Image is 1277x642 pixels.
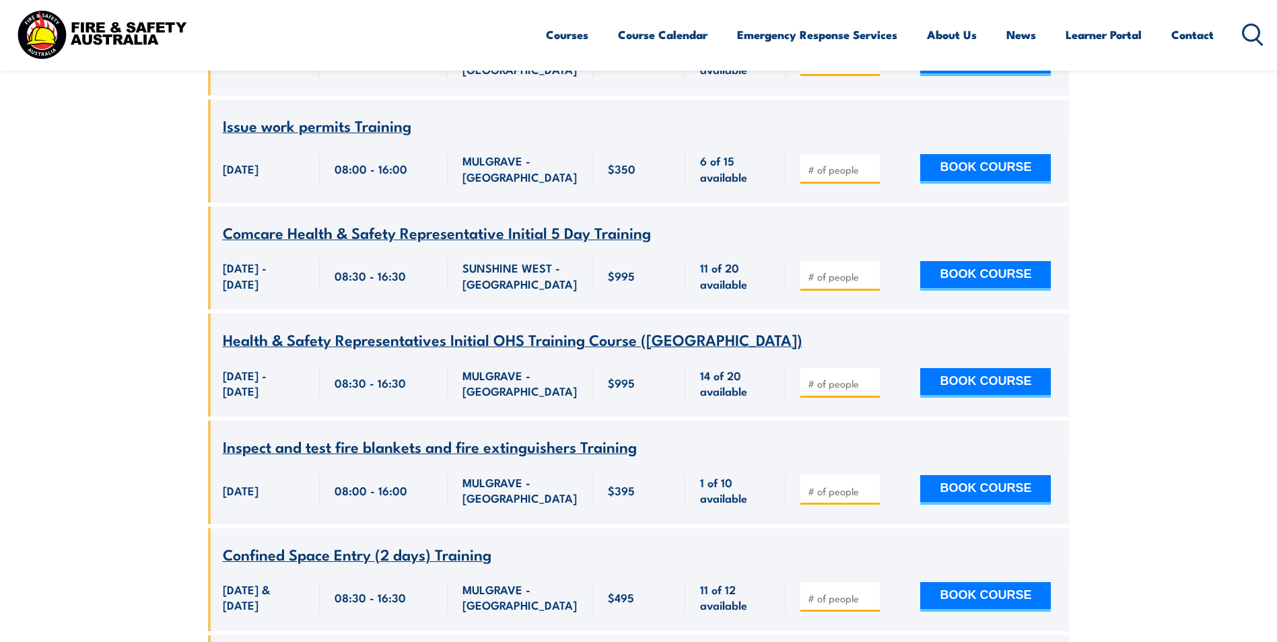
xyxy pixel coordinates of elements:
[700,581,771,613] span: 11 of 12 available
[618,17,707,52] a: Course Calendar
[608,268,635,283] span: $995
[700,260,771,291] span: 11 of 20 available
[920,368,1051,398] button: BOOK COURSE
[462,367,578,399] span: MULGRAVE - [GEOGRAPHIC_DATA]
[608,483,635,498] span: $395
[920,582,1051,612] button: BOOK COURSE
[223,260,305,291] span: [DATE] - [DATE]
[223,221,651,244] span: Comcare Health & Safety Representative Initial 5 Day Training
[223,332,802,349] a: Health & Safety Representatives Initial OHS Training Course ([GEOGRAPHIC_DATA])
[920,154,1051,184] button: BOOK COURSE
[1066,17,1142,52] a: Learner Portal
[223,367,305,399] span: [DATE] - [DATE]
[700,46,771,77] span: 18 of 20 available
[808,485,875,498] input: # of people
[608,375,635,390] span: $995
[223,439,637,456] a: Inspect and test fire blankets and fire extinguishers Training
[700,367,771,399] span: 14 of 20 available
[462,474,578,506] span: MULGRAVE - [GEOGRAPHIC_DATA]
[1171,17,1214,52] a: Contact
[737,17,897,52] a: Emergency Response Services
[808,377,875,390] input: # of people
[223,542,491,565] span: Confined Space Entry (2 days) Training
[462,46,578,77] span: MULGRAVE - [GEOGRAPHIC_DATA]
[223,581,305,613] span: [DATE] & [DATE]
[223,225,651,242] a: Comcare Health & Safety Representative Initial 5 Day Training
[223,546,491,563] a: Confined Space Entry (2 days) Training
[462,260,578,291] span: SUNSHINE WEST - [GEOGRAPHIC_DATA]
[335,375,406,390] span: 08:30 - 16:30
[608,590,634,605] span: $495
[808,592,875,605] input: # of people
[920,261,1051,291] button: BOOK COURSE
[335,590,406,605] span: 08:30 - 16:30
[700,474,771,506] span: 1 of 10 available
[462,581,578,613] span: MULGRAVE - [GEOGRAPHIC_DATA]
[920,475,1051,505] button: BOOK COURSE
[608,161,635,176] span: $350
[223,161,258,176] span: [DATE]
[1006,17,1036,52] a: News
[335,268,406,283] span: 08:30 - 16:30
[223,435,637,458] span: Inspect and test fire blankets and fire extinguishers Training
[462,153,578,184] span: MULGRAVE - [GEOGRAPHIC_DATA]
[223,483,258,498] span: [DATE]
[223,328,802,351] span: Health & Safety Representatives Initial OHS Training Course ([GEOGRAPHIC_DATA])
[223,114,411,137] span: Issue work permits Training
[335,483,407,498] span: 08:00 - 16:00
[335,161,407,176] span: 08:00 - 16:00
[223,118,411,135] a: Issue work permits Training
[700,153,771,184] span: 6 of 15 available
[808,270,875,283] input: # of people
[546,17,588,52] a: Courses
[927,17,977,52] a: About Us
[808,163,875,176] input: # of people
